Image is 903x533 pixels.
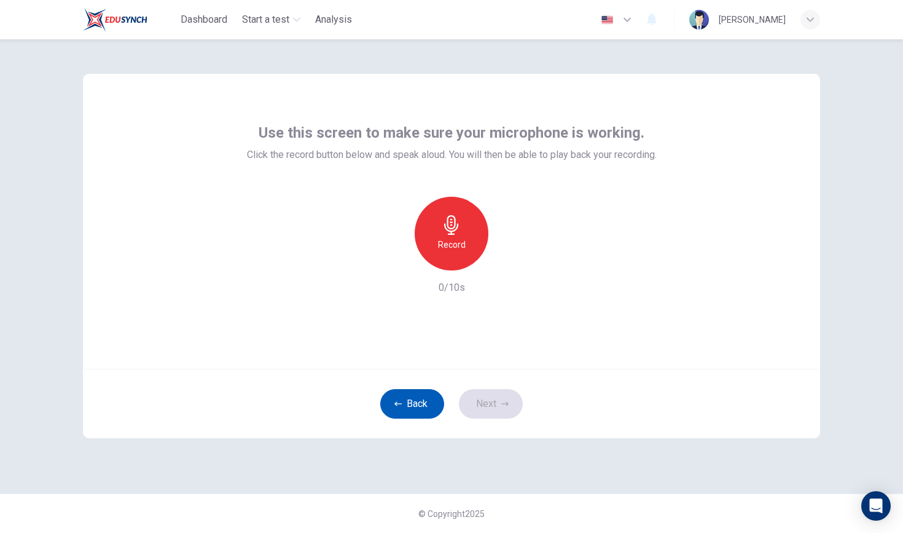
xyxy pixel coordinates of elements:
span: Start a test [242,12,289,27]
span: Dashboard [181,12,227,27]
span: Click the record button below and speak aloud. You will then be able to play back your recording. [247,148,657,162]
a: EduSynch logo [83,7,176,32]
button: Back [380,389,444,419]
div: [PERSON_NAME] [719,12,786,27]
img: en [600,15,615,25]
span: © Copyright 2025 [418,509,485,519]
span: Use this screen to make sure your microphone is working. [259,123,644,143]
span: Analysis [315,12,352,27]
div: Open Intercom Messenger [861,491,891,521]
img: Profile picture [689,10,709,30]
button: Record [415,197,488,270]
h6: Record [438,237,466,252]
img: EduSynch logo [83,7,147,32]
button: Dashboard [176,9,232,31]
button: Analysis [310,9,357,31]
h6: 0/10s [439,280,465,295]
button: Start a test [237,9,305,31]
